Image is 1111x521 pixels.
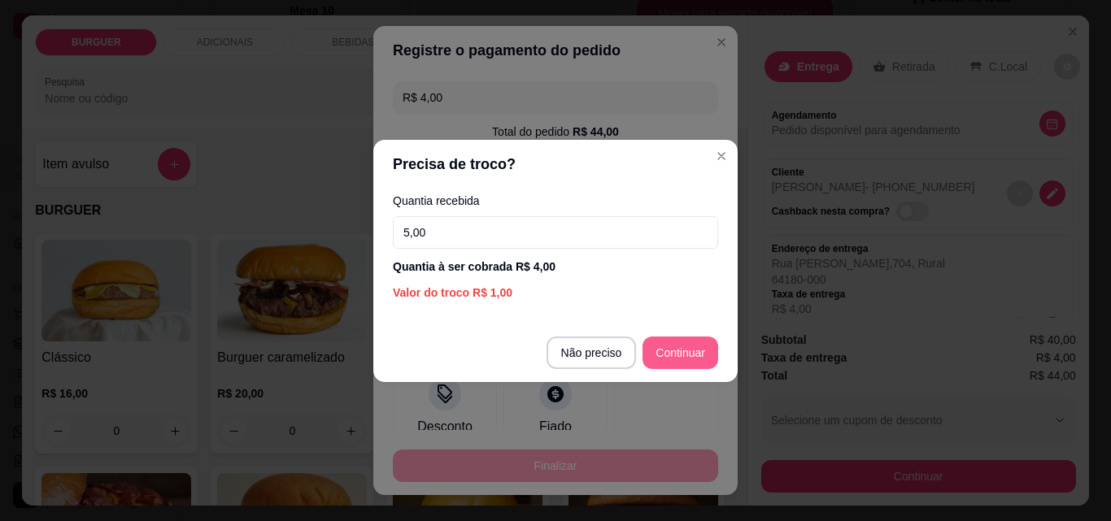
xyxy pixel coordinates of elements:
[708,143,734,169] button: Close
[393,195,718,206] label: Quantia recebida
[393,284,718,301] div: Valor do troco R$ 1,00
[373,140,738,189] header: Precisa de troco?
[393,258,718,275] div: Quantia à ser cobrada R$ 4,00
[643,336,718,369] button: Continuar
[547,336,637,369] button: Não preciso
